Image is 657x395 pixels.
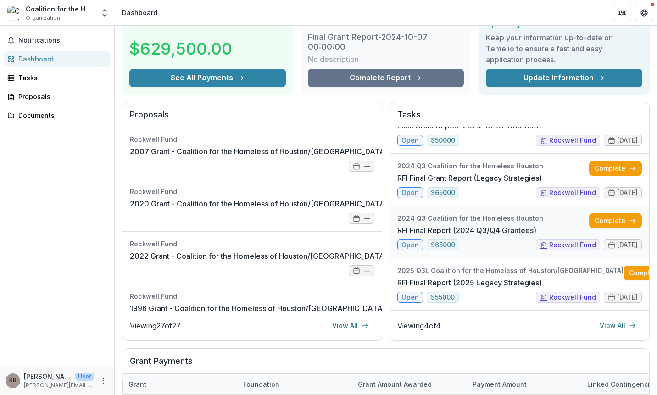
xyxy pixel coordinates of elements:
[352,374,467,394] div: Grant amount awarded
[238,379,285,389] div: Foundation
[129,36,232,61] h3: $629,500.00
[26,14,60,22] span: Organization
[397,277,542,288] a: RFI Final Report (2025 Legacy Strategies)
[18,92,103,101] div: Proposals
[26,4,95,14] div: Coalition for the Homeless of Houston/[GEOGRAPHIC_DATA]
[18,37,107,45] span: Notifications
[238,374,352,394] div: Foundation
[130,356,642,373] h2: Grant Payments
[397,225,536,236] a: RFI Final Report (2024 Q3/Q4 Grantees)
[486,32,642,65] h3: Keep your information up-to-date on Temelio to ensure a fast and easy application process.
[327,318,374,333] a: View All
[18,111,103,120] div: Documents
[589,161,642,176] a: Complete
[18,54,103,64] div: Dashboard
[130,303,385,314] a: 1996 Grant - Coalition for the Homeless of Houston/[GEOGRAPHIC_DATA]
[613,4,631,22] button: Partners
[4,51,111,67] a: Dashboard
[4,70,111,85] a: Tasks
[130,320,181,331] p: Viewing 27 of 27
[467,374,582,394] div: Payment Amount
[118,6,161,19] nav: breadcrumb
[18,73,103,83] div: Tasks
[308,32,464,52] h3: Final Grant Report-2024-10-07 00:00:00
[4,33,111,48] button: Notifications
[352,379,437,389] div: Grant amount awarded
[75,373,94,381] p: User
[123,374,238,394] div: Grant
[122,8,157,17] div: Dashboard
[308,54,359,65] p: No description
[4,89,111,104] a: Proposals
[397,172,542,184] a: RFI Final Grant Report (Legacy Strategies)
[123,379,152,389] div: Grant
[130,250,387,261] a: 2022 Grant - Coalition for the Homeless of Houston/[GEOGRAPHIC_DATA]
[397,110,642,127] h2: Tasks
[594,318,642,333] a: View All
[24,372,72,381] p: [PERSON_NAME]
[130,146,388,157] a: 2007 Grant - Coalition for the Homeless of Houston/[GEOGRAPHIC_DATA]
[9,378,17,384] div: Katina Baldwin
[397,320,441,331] p: Viewing 4 of 4
[98,4,111,22] button: Open entity switcher
[4,108,111,123] a: Documents
[130,110,374,127] h2: Proposals
[98,375,109,386] button: More
[308,69,464,87] a: Complete Report
[397,120,541,131] a: Final Grant Report-2024-10-07 00:00:00
[635,4,653,22] button: Get Help
[486,69,642,87] a: Update Information
[24,381,94,389] p: [PERSON_NAME][EMAIL_ADDRESS][PERSON_NAME][DOMAIN_NAME]
[467,379,532,389] div: Payment Amount
[129,69,286,87] button: See All Payments
[589,213,642,228] a: Complete
[130,198,388,209] a: 2020 Grant - Coalition for the Homeless of Houston/[GEOGRAPHIC_DATA]
[7,6,22,20] img: Coalition for the Homeless of Houston/Harris County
